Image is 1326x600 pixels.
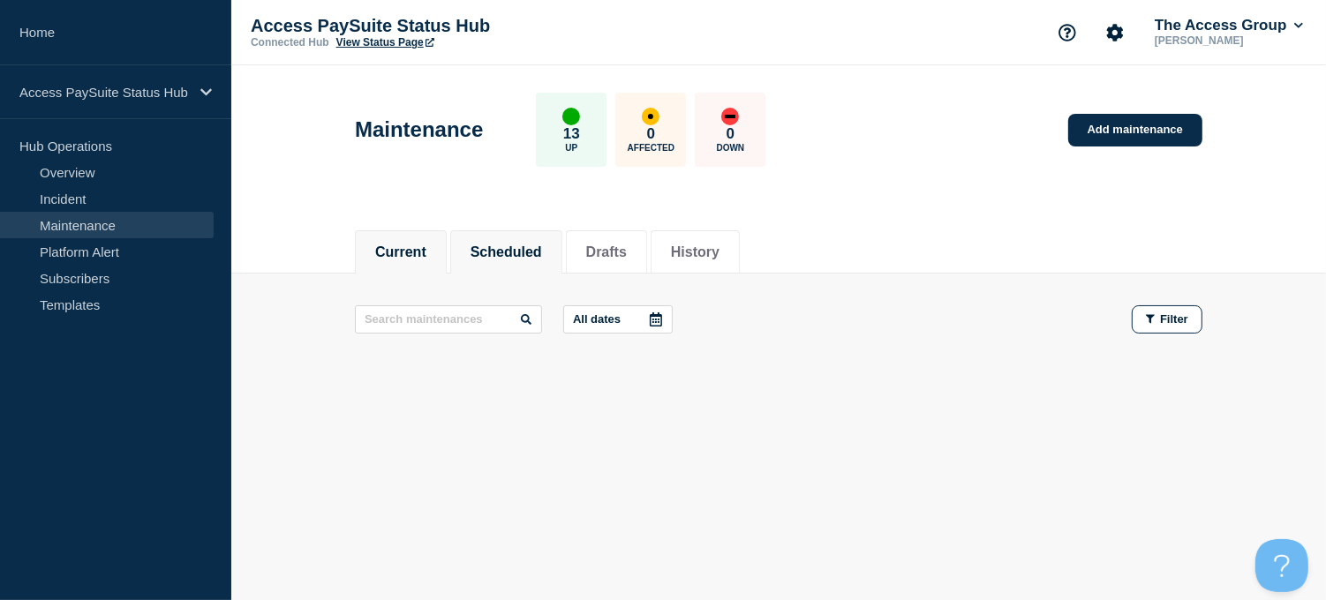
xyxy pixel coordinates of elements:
p: 0 [727,125,735,143]
div: down [721,108,739,125]
button: Filter [1132,305,1202,334]
button: The Access Group [1151,17,1307,34]
a: Add maintenance [1068,114,1202,146]
p: Connected Hub [251,36,329,49]
div: up [562,108,580,125]
h1: Maintenance [355,117,483,142]
p: [PERSON_NAME] [1151,34,1307,47]
button: Current [375,244,426,260]
button: Scheduled [471,244,542,260]
span: Filter [1160,312,1188,326]
input: Search maintenances [355,305,542,334]
p: Down [717,143,745,153]
p: Affected [628,143,674,153]
iframe: Help Scout Beacon - Open [1255,539,1308,592]
p: 0 [647,125,655,143]
p: Up [565,143,577,153]
div: affected [642,108,659,125]
p: Access PaySuite Status Hub [19,85,189,100]
button: Account settings [1096,14,1134,51]
a: View Status Page [336,36,434,49]
button: All dates [563,305,673,334]
p: Access PaySuite Status Hub [251,16,604,36]
button: History [671,244,720,260]
p: All dates [573,312,621,326]
p: 13 [563,125,580,143]
button: Support [1049,14,1086,51]
button: Drafts [586,244,627,260]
